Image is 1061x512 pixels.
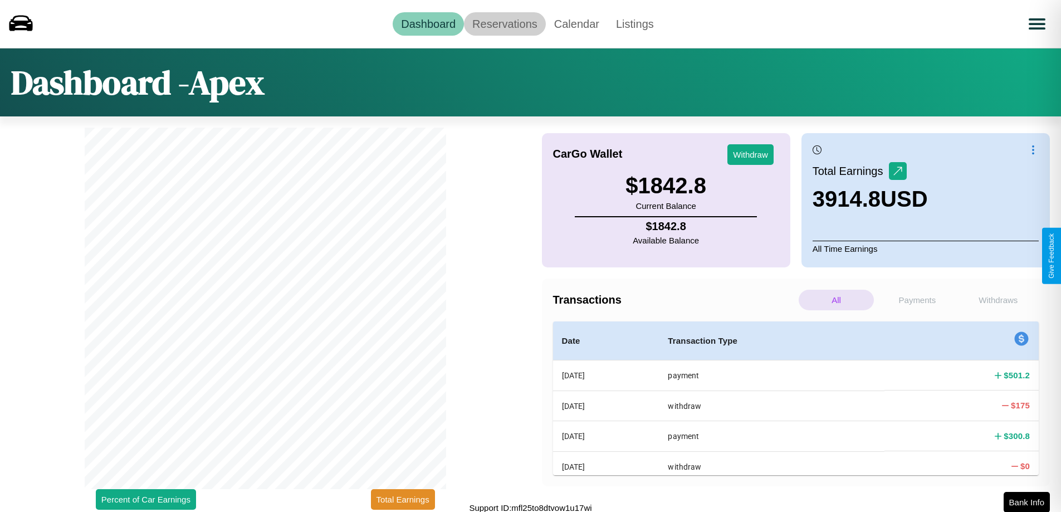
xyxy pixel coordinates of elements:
h4: $ 175 [1011,399,1030,411]
h4: CarGo Wallet [553,148,623,160]
div: Give Feedback [1048,233,1055,279]
h3: $ 1842.8 [625,173,706,198]
th: [DATE] [553,451,659,481]
p: All Time Earnings [813,241,1039,256]
th: [DATE] [553,391,659,421]
th: withdraw [659,391,884,421]
button: Withdraw [727,144,774,165]
a: Calendar [546,12,608,36]
h1: Dashboard - Apex [11,60,265,105]
th: payment [659,421,884,451]
h4: Transactions [553,294,796,306]
a: Listings [608,12,662,36]
a: Reservations [464,12,546,36]
h4: $ 1842.8 [633,220,699,233]
p: Payments [879,290,955,310]
button: Open menu [1021,8,1053,40]
h4: $ 501.2 [1004,369,1030,381]
h4: $ 0 [1020,460,1030,472]
p: Total Earnings [813,161,889,181]
p: Current Balance [625,198,706,213]
a: Dashboard [393,12,464,36]
h3: 3914.8 USD [813,187,928,212]
th: [DATE] [553,360,659,391]
th: withdraw [659,451,884,481]
h4: Date [562,334,651,348]
p: Withdraws [961,290,1036,310]
p: All [799,290,874,310]
button: Percent of Car Earnings [96,489,196,510]
p: Available Balance [633,233,699,248]
th: payment [659,360,884,391]
h4: Transaction Type [668,334,876,348]
h4: $ 300.8 [1004,430,1030,442]
th: [DATE] [553,421,659,451]
button: Total Earnings [371,489,435,510]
